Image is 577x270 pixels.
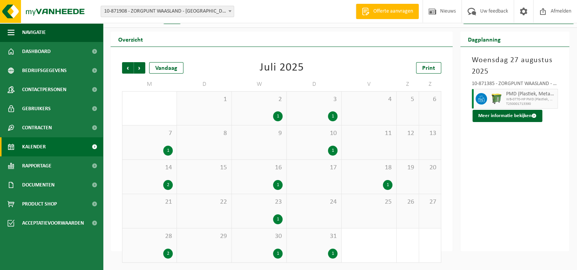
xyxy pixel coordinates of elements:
span: 11 [346,129,392,138]
span: 25 [346,198,392,206]
span: T250001713390 [506,102,556,106]
span: PMD (Plastiek, Metaal, Drankkartons) (bedrijven) [506,91,556,97]
span: Gebruikers [22,99,51,118]
span: 8 [181,129,228,138]
div: 1 [328,249,338,259]
span: Offerte aanvragen [371,8,415,15]
span: 15 [181,164,228,172]
span: Vorige [122,62,133,74]
span: 10-871908 - ZORGPUNT WAASLAND - BEVEREN-WAAS [101,6,234,17]
td: Z [419,77,442,91]
span: 5 [400,95,415,104]
span: 3 [291,95,338,104]
span: 4 [346,95,392,104]
span: 19 [400,164,415,172]
td: M [122,77,177,91]
div: 1 [273,180,283,190]
div: 1 [163,146,173,156]
span: Dashboard [22,42,51,61]
span: 21 [126,198,173,206]
td: Z [397,77,419,91]
span: 29 [181,232,228,241]
a: Offerte aanvragen [356,4,419,19]
h2: Overzicht [111,32,151,47]
span: Rapportage [22,156,51,175]
div: 1 [273,214,283,224]
span: 28 [126,232,173,241]
span: Acceptatievoorwaarden [22,214,84,233]
span: 20 [423,164,437,172]
span: 27 [423,198,437,206]
span: Contactpersonen [22,80,66,99]
h3: Woensdag 27 augustus 2025 [472,55,558,77]
span: 1 [181,95,228,104]
span: Contracten [22,118,52,137]
span: Volgende [134,62,145,74]
span: Product Shop [22,194,57,214]
span: 23 [236,198,283,206]
div: Vandaag [149,62,183,74]
td: D [177,77,232,91]
span: 10 [291,129,338,138]
button: Meer informatie bekijken [473,110,542,122]
span: 12 [400,129,415,138]
h2: Dagplanning [460,32,508,47]
div: 1 [383,180,392,190]
span: Kalender [22,137,46,156]
span: Navigatie [22,23,46,42]
span: Documenten [22,175,55,194]
span: 17 [291,164,338,172]
img: WB-0770-HPE-GN-50 [491,93,502,104]
span: 31 [291,232,338,241]
span: Print [422,65,435,71]
span: 26 [400,198,415,206]
td: W [232,77,287,91]
td: D [287,77,342,91]
span: 14 [126,164,173,172]
span: Bedrijfsgegevens [22,61,67,80]
span: 13 [423,129,437,138]
td: V [342,77,397,91]
span: 24 [291,198,338,206]
span: 16 [236,164,283,172]
span: 6 [423,95,437,104]
div: 1 [273,249,283,259]
span: 2 [236,95,283,104]
span: 9 [236,129,283,138]
div: 1 [328,146,338,156]
span: WB-0770-HP PMD (Plastiek, Metaal, Drankkartons) (bedrijven) [506,97,556,102]
div: 10-871385 - ZORGPUNT WAASLAND - SERVICE FLATS 'T GLAZEN HUIS - ZWIJNDRECHT [472,81,558,89]
a: Print [416,62,441,74]
div: 2 [163,180,173,190]
div: 1 [328,111,338,121]
span: 7 [126,129,173,138]
div: 2 [163,249,173,259]
span: 30 [236,232,283,241]
span: 18 [346,164,392,172]
div: 1 [273,111,283,121]
div: Juli 2025 [260,62,304,74]
span: 22 [181,198,228,206]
